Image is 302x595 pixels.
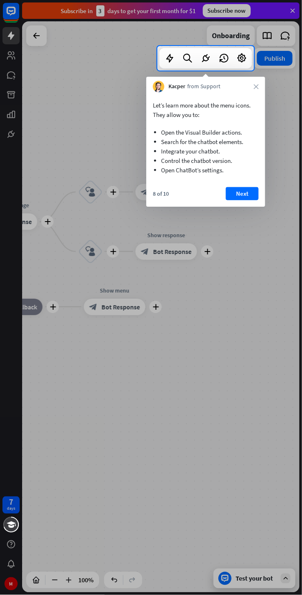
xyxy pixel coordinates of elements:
[161,146,250,156] li: Integrate your chatbot.
[161,165,250,175] li: Open ChatBot’s settings.
[161,137,250,146] li: Search for the chatbot elements.
[153,190,169,197] div: 8 of 10
[7,3,31,28] button: Open LiveChat chat widget
[226,187,259,200] button: Next
[161,156,250,165] li: Control the chatbot version.
[168,82,185,91] span: Kacper
[153,101,259,119] p: Let’s learn more about the menu icons. They allow you to:
[254,84,259,89] i: close
[161,128,250,137] li: Open the Visual Builder actions.
[187,82,220,91] span: from Support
